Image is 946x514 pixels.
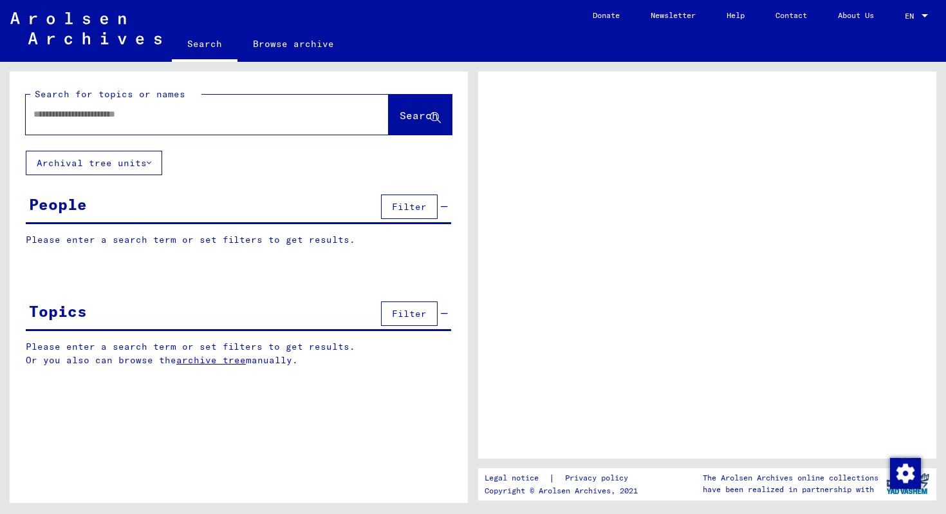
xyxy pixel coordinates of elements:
[381,195,438,219] button: Filter
[392,201,427,213] span: Filter
[555,471,644,485] a: Privacy policy
[172,28,237,62] a: Search
[389,95,452,135] button: Search
[905,12,919,21] span: EN
[10,12,162,44] img: Arolsen_neg.svg
[26,340,452,367] p: Please enter a search term or set filters to get results. Or you also can browse the manually.
[392,308,427,319] span: Filter
[485,471,644,485] div: |
[485,485,644,497] p: Copyright © Arolsen Archives, 2021
[26,233,451,247] p: Please enter a search term or set filters to get results.
[29,300,87,323] div: Topics
[400,109,438,122] span: Search
[890,458,921,489] img: Change consent
[703,484,878,495] p: have been realized in partnership with
[703,472,878,484] p: The Arolsen Archives online collections
[35,88,185,100] mat-label: Search for topics or names
[381,301,438,326] button: Filter
[29,193,87,216] div: People
[237,28,349,59] a: Browse archive
[176,354,246,366] a: archive tree
[26,151,162,175] button: Archival tree units
[485,471,549,485] a: Legal notice
[884,468,932,500] img: yv_logo.png
[889,457,920,488] div: Change consent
